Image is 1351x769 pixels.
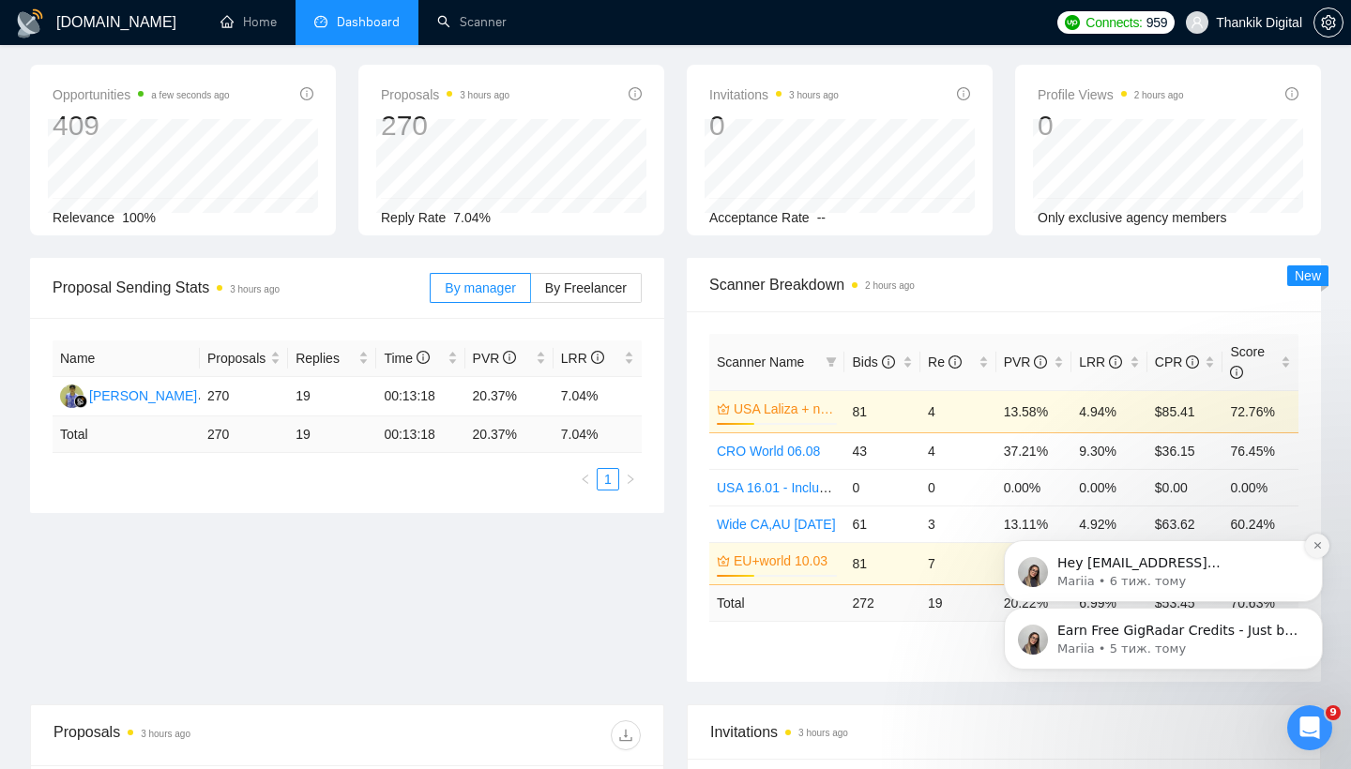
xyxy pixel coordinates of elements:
td: 0 [844,469,920,505]
span: user [1191,16,1204,29]
span: By manager [445,280,515,295]
span: filter [822,348,841,376]
span: Bids [852,354,894,369]
a: USA Laliza + new cover [[DATE]] [734,399,833,419]
div: 0 [709,108,839,143]
a: setting [1313,15,1343,30]
time: 2 hours ago [1134,90,1184,100]
td: 00:13:18 [376,377,464,416]
td: 272 [844,584,920,621]
span: Proposals [207,348,266,369]
td: 20.37% [465,377,554,416]
span: Invitations [710,720,1298,744]
td: 19 [288,377,376,416]
th: Proposals [200,340,288,377]
span: info-circle [882,355,895,369]
span: Reply Rate [381,210,446,225]
img: upwork-logo.png [1065,15,1080,30]
p: Message from Mariia, sent 5 тиж. тому [82,219,324,235]
td: Total [709,584,844,621]
li: 1 [597,468,619,490]
span: 7.04% [453,210,491,225]
a: homeHome [220,14,277,30]
span: info-circle [1186,355,1199,369]
span: By Freelancer [545,280,627,295]
span: download [612,728,640,743]
td: 19 [920,584,996,621]
a: EU+world 10.03 [734,550,833,571]
span: setting [1314,15,1343,30]
button: Dismiss notification [329,112,354,136]
span: CPR [1155,354,1199,369]
span: Scanner Breakdown [709,273,1298,296]
span: info-circle [957,87,970,100]
time: a few seconds ago [151,90,229,100]
span: info-circle [503,351,516,364]
button: right [619,468,642,490]
span: Invitations [709,83,839,106]
span: info-circle [629,87,642,100]
time: 3 hours ago [230,284,280,294]
p: Message from Mariia, sent 6 тиж. тому [82,151,324,168]
span: info-circle [300,87,313,100]
span: info-circle [1230,366,1243,379]
time: 3 hours ago [798,728,848,738]
span: LRR [1079,354,1122,369]
span: Acceptance Rate [709,210,810,225]
td: 81 [844,542,920,584]
td: 61 [844,505,920,542]
td: 20.37 % [465,416,554,453]
span: info-circle [1034,355,1047,369]
a: USA 16.01 - Include strategy [717,480,884,495]
div: 409 [53,108,230,143]
button: left [574,468,597,490]
a: AD[PERSON_NAME] [60,387,197,402]
span: Dashboard [337,14,400,30]
span: Score [1230,344,1265,380]
span: info-circle [1285,87,1298,100]
time: 3 hours ago [789,90,839,100]
span: New [1295,268,1321,283]
time: 3 hours ago [460,90,509,100]
span: LRR [561,351,604,366]
span: Re [928,354,962,369]
td: Total [53,416,200,453]
time: 2 hours ago [865,280,915,291]
button: setting [1313,8,1343,38]
span: crown [717,402,730,415]
span: left [580,474,591,485]
span: info-circle [417,351,430,364]
td: 7.04% [554,377,642,416]
a: 1 [598,469,618,490]
span: Time [384,351,429,366]
span: Relevance [53,210,114,225]
span: Profile Views [1038,83,1184,106]
span: Proposal Sending Stats [53,276,430,299]
span: info-circle [1109,355,1122,369]
div: Proposals [53,720,347,750]
th: Name [53,340,200,377]
div: 0 [1038,108,1184,143]
span: Opportunities [53,83,230,106]
td: $85.41 [1147,390,1223,432]
th: Replies [288,340,376,377]
a: Wide CA,AU [DATE] [717,517,836,532]
td: 4 [920,432,996,469]
a: searchScanner [437,14,507,30]
span: 100% [122,210,156,225]
td: 4.94% [1071,390,1147,432]
td: 81 [844,390,920,432]
li: Next Page [619,468,642,490]
li: Previous Page [574,468,597,490]
td: 13.58% [996,390,1072,432]
span: Scanner Name [717,354,804,369]
iframe: Intercom live chat [1287,705,1332,750]
span: 9 [1326,705,1341,720]
span: Connects: [1085,12,1142,33]
td: 7.04 % [554,416,642,453]
span: -- [817,210,826,225]
td: 3 [920,505,996,542]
